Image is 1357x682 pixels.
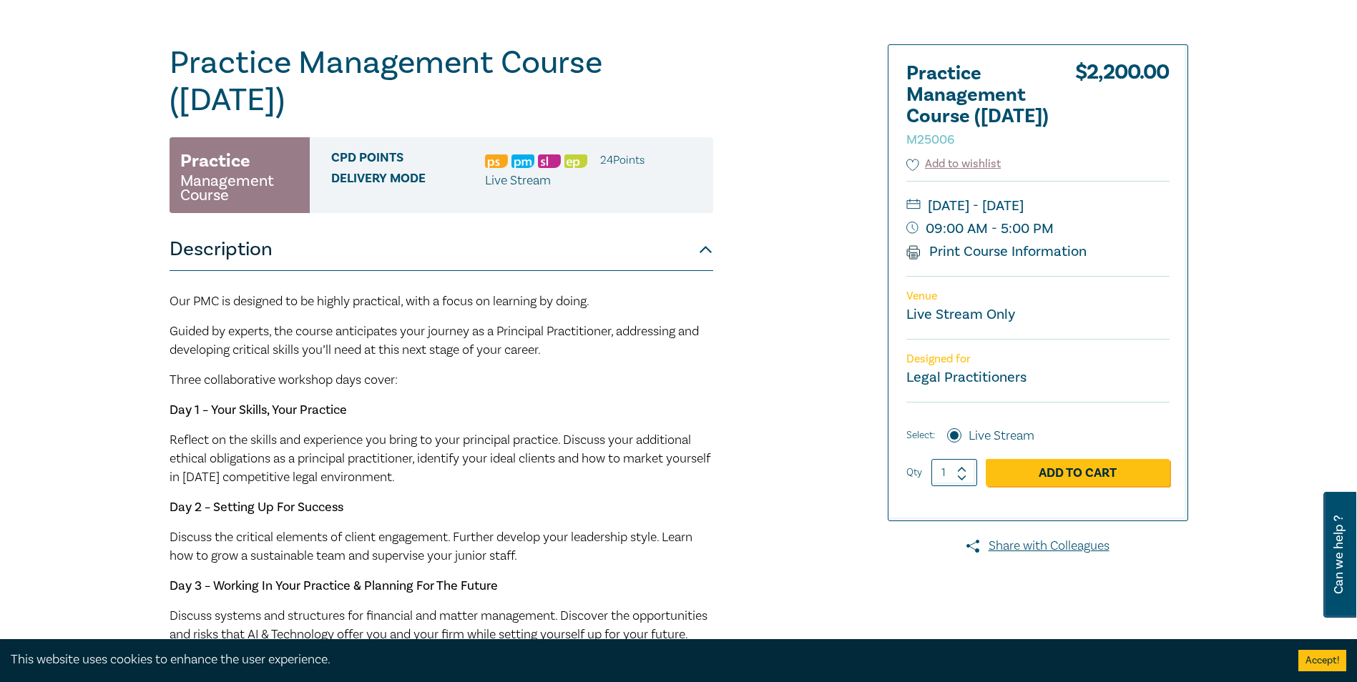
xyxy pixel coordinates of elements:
h1: Practice Management Course ([DATE]) [170,44,713,119]
span: CPD Points [331,151,485,169]
button: Description [170,228,713,271]
strong: Day 3 – Working In Your Practice & Planning For The Future [170,578,498,594]
img: Substantive Law [538,154,561,168]
strong: Day 1 – Your Skills, Your Practice [170,402,347,418]
h2: Practice Management Course ([DATE]) [906,63,1064,149]
input: 1 [931,459,977,486]
img: Ethics & Professional Responsibility [564,154,587,168]
strong: Day 2 – Setting Up For Success [170,499,343,515]
span: Guided by experts, the course anticipates your journey as a Principal Practitioner, addressing an... [170,323,699,358]
span: Three collaborative workshop days cover: [170,372,398,388]
a: Print Course Information [906,242,1087,261]
span: Discuss systems and structures for financial and matter management. Discover the opportunities an... [170,608,707,643]
li: 24 Point s [600,151,645,169]
h3: Practice [180,148,250,174]
span: Delivery Mode [331,172,485,190]
p: Venue [906,290,1170,303]
small: 09:00 AM - 5:00 PM [906,217,1170,240]
small: Management Course [180,174,299,202]
div: $ 2,200.00 [1075,63,1170,156]
span: Live Stream [485,172,551,189]
img: Practice Management & Business Skills [511,154,534,168]
a: Live Stream Only [906,305,1015,324]
small: [DATE] - [DATE] [906,194,1170,217]
label: Qty [906,465,922,480]
span: Our PMC is designed to be highly practical, with a focus on learning by doing. [170,293,589,310]
button: Accept cookies [1298,650,1346,671]
span: Reflect on the skills and experience you bring to your principal practice. Discuss your additiona... [170,432,710,485]
small: M25006 [906,132,954,148]
small: Legal Practitioners [906,368,1027,387]
img: Professional Skills [485,154,508,168]
a: Add to Cart [986,459,1170,486]
div: This website uses cookies to enhance the user experience. [11,651,1277,669]
span: Select: [906,428,935,443]
p: Designed for [906,352,1170,366]
a: Share with Colleagues [888,537,1188,555]
label: Live Stream [969,427,1034,445]
span: Can we help ? [1332,500,1346,609]
button: Add to wishlist [906,156,1001,172]
span: Discuss the critical elements of client engagement. Further develop your leadership style. Learn ... [170,529,692,564]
